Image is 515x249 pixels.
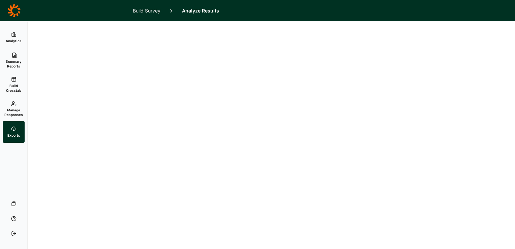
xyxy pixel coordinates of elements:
[3,97,25,121] a: Manage Responses
[3,48,25,73] a: Summary Reports
[5,59,22,68] span: Summary Reports
[5,83,22,93] span: Build Crosstab
[4,108,23,117] span: Manage Responses
[7,133,20,138] span: Exports
[3,27,25,48] a: Analytics
[3,73,25,97] a: Build Crosstab
[6,38,22,43] span: Analytics
[3,121,25,143] a: Exports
